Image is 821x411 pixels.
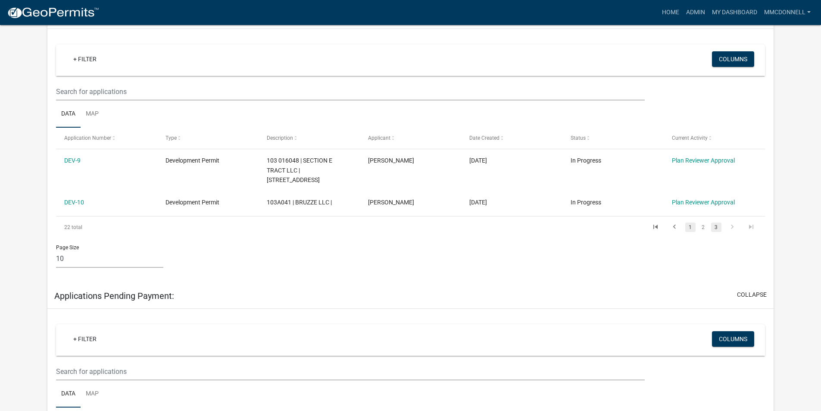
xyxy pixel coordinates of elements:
a: + Filter [66,331,103,347]
span: 103A041 | BRUZZE LLC | [267,199,332,206]
span: Current Activity [672,135,708,141]
span: Status [571,135,586,141]
span: 09/23/2022 [469,199,487,206]
input: Search for applications [56,363,644,380]
span: In Progress [571,157,601,164]
a: Plan Reviewer Approval [672,157,735,164]
a: go to last page [743,223,759,232]
datatable-header-cell: Application Number [56,128,157,148]
span: Date Created [469,135,499,141]
span: Applicant [368,135,390,141]
datatable-header-cell: Date Created [461,128,562,148]
span: 09/27/2022 [469,157,487,164]
a: go to previous page [666,223,683,232]
a: My Dashboard [709,4,761,21]
span: Kenteria Williams [368,199,414,206]
a: 3 [711,223,721,232]
a: DEV-10 [64,199,84,206]
a: 2 [698,223,709,232]
a: Home [659,4,683,21]
input: Search for applications [56,83,644,100]
datatable-header-cell: Description [259,128,360,148]
span: Description [267,135,293,141]
a: Data [56,100,81,128]
a: Map [81,380,104,408]
li: page 1 [684,220,697,235]
div: collapse [47,29,774,283]
div: 22 total [56,216,196,238]
button: collapse [737,290,767,299]
a: Map [81,100,104,128]
h5: Applications Pending Payment: [54,291,174,301]
span: Application Number [64,135,111,141]
li: page 3 [710,220,723,235]
a: Plan Reviewer Approval [672,199,735,206]
button: Columns [712,331,754,347]
a: DEV-9 [64,157,81,164]
a: 1 [685,223,696,232]
span: Development Permit [165,157,219,164]
span: 103 016048 | SECTION E TRACT LLC | 1129 Lake Oconee Pkwy [267,157,332,184]
button: Columns [712,51,754,67]
datatable-header-cell: Applicant [360,128,461,148]
span: In Progress [571,199,601,206]
datatable-header-cell: Type [157,128,259,148]
datatable-header-cell: Status [562,128,663,148]
a: + Filter [66,51,103,67]
span: Dorothy Evans [368,157,414,164]
span: Development Permit [165,199,219,206]
span: Type [165,135,177,141]
a: Data [56,380,81,408]
datatable-header-cell: Current Activity [663,128,765,148]
a: go to next page [724,223,740,232]
a: go to first page [647,223,664,232]
a: Admin [683,4,709,21]
a: mmcdonnell [761,4,814,21]
li: page 2 [697,220,710,235]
